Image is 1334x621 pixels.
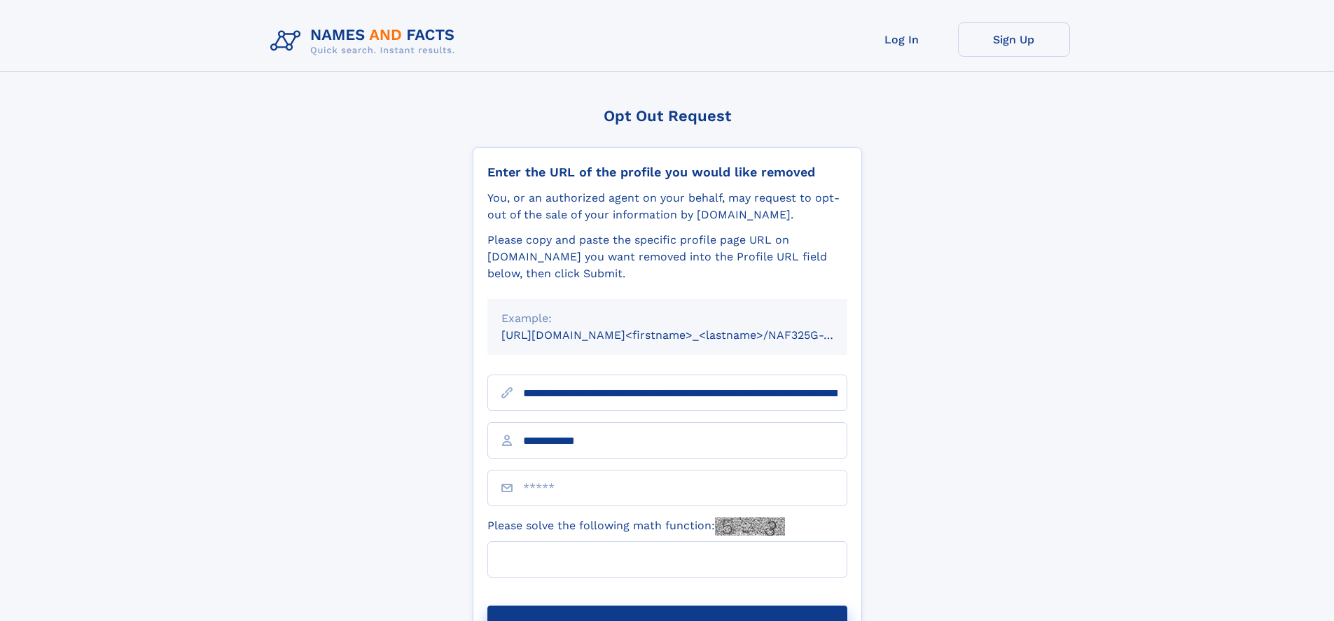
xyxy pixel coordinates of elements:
div: Opt Out Request [473,107,862,125]
a: Log In [846,22,958,57]
div: Enter the URL of the profile you would like removed [487,165,847,180]
div: Please copy and paste the specific profile page URL on [DOMAIN_NAME] you want removed into the Pr... [487,232,847,282]
small: [URL][DOMAIN_NAME]<firstname>_<lastname>/NAF325G-xxxxxxxx [501,328,874,342]
div: You, or an authorized agent on your behalf, may request to opt-out of the sale of your informatio... [487,190,847,223]
label: Please solve the following math function: [487,517,785,536]
a: Sign Up [958,22,1070,57]
img: Logo Names and Facts [265,22,466,60]
div: Example: [501,310,833,327]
